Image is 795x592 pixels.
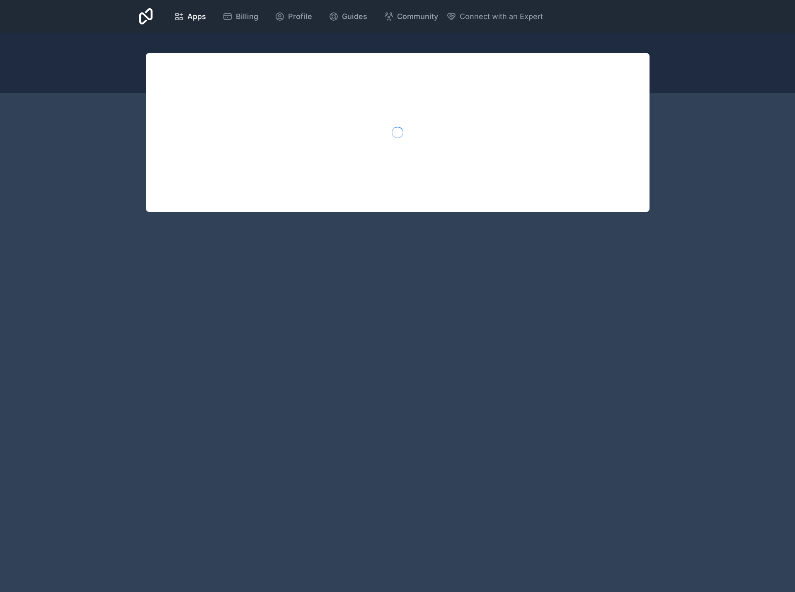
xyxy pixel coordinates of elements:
[288,11,312,22] span: Profile
[322,7,374,26] a: Guides
[187,11,206,22] span: Apps
[236,11,258,22] span: Billing
[377,7,445,26] a: Community
[268,7,319,26] a: Profile
[446,11,543,22] button: Connect with an Expert
[167,7,213,26] a: Apps
[460,11,543,22] span: Connect with an Expert
[397,11,438,22] span: Community
[342,11,367,22] span: Guides
[216,7,265,26] a: Billing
